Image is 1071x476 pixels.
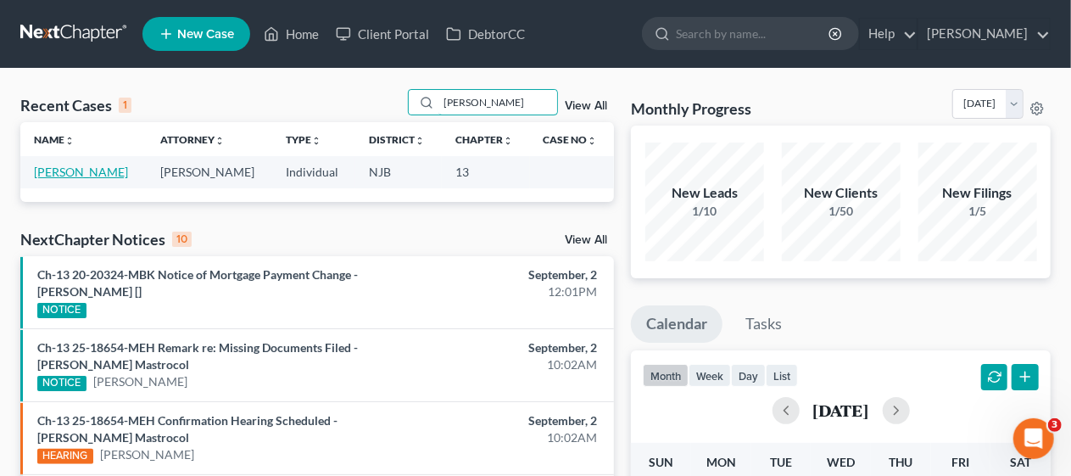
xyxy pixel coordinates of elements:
[770,455,792,469] span: Tue
[438,90,557,115] input: Search by name...
[37,303,86,318] div: NOTICE
[689,364,731,387] button: week
[782,203,901,220] div: 1/50
[64,136,75,146] i: unfold_more
[422,283,598,300] div: 12:01PM
[93,373,187,390] a: [PERSON_NAME]
[631,305,722,343] a: Calendar
[100,446,194,463] a: [PERSON_NAME]
[119,98,131,113] div: 1
[503,136,513,146] i: unfold_more
[422,429,598,446] div: 10:02AM
[442,156,530,188] td: 13
[20,95,131,115] div: Recent Cases
[422,339,598,356] div: September, 2
[544,133,598,146] a: Case Nounfold_more
[37,267,358,299] a: Ch-13 20-20324-MBK Notice of Mortgage Payment Change - [PERSON_NAME] []
[327,19,438,49] a: Client Portal
[37,413,337,445] a: Ch-13 25-18654-MEH Confirmation Hearing Scheduled - [PERSON_NAME] Mastrocol
[34,165,128,179] a: [PERSON_NAME]
[422,356,598,373] div: 10:02AM
[172,232,192,247] div: 10
[415,136,425,146] i: unfold_more
[286,133,321,146] a: Typeunfold_more
[649,455,673,469] span: Sun
[1048,418,1062,432] span: 3
[706,455,736,469] span: Mon
[565,100,607,112] a: View All
[645,203,764,220] div: 1/10
[918,203,1037,220] div: 1/5
[813,401,869,419] h2: [DATE]
[1010,455,1031,469] span: Sat
[20,229,192,249] div: NextChapter Notices
[860,19,917,49] a: Help
[37,340,358,372] a: Ch-13 25-18654-MEH Remark re: Missing Documents Filed - [PERSON_NAME] Mastrocol
[631,98,751,119] h3: Monthly Progress
[731,364,766,387] button: day
[951,455,969,469] span: Fri
[177,28,234,41] span: New Case
[272,156,355,188] td: Individual
[766,364,798,387] button: list
[34,133,75,146] a: Nameunfold_more
[782,183,901,203] div: New Clients
[355,156,442,188] td: NJB
[730,305,797,343] a: Tasks
[369,133,425,146] a: Districtunfold_more
[215,136,225,146] i: unfold_more
[588,136,598,146] i: unfold_more
[37,449,93,464] div: HEARING
[160,133,225,146] a: Attorneyunfold_more
[889,455,913,469] span: Thu
[422,412,598,429] div: September, 2
[455,133,513,146] a: Chapterunfold_more
[311,136,321,146] i: unfold_more
[918,183,1037,203] div: New Filings
[918,19,1050,49] a: [PERSON_NAME]
[827,455,855,469] span: Wed
[255,19,327,49] a: Home
[422,266,598,283] div: September, 2
[643,364,689,387] button: month
[645,183,764,203] div: New Leads
[1013,418,1054,459] iframe: Intercom live chat
[438,19,533,49] a: DebtorCC
[676,18,831,49] input: Search by name...
[565,234,607,246] a: View All
[147,156,273,188] td: [PERSON_NAME]
[37,376,86,391] div: NOTICE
